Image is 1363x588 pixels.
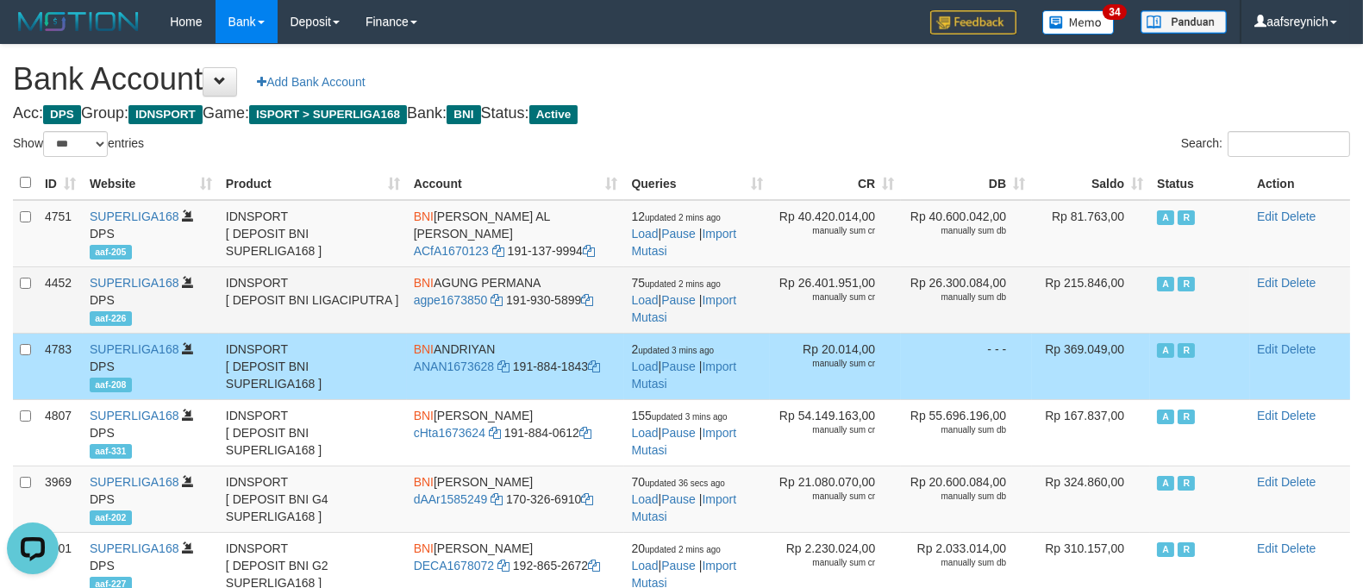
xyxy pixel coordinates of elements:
td: Rp 40.600.042,00 [901,200,1032,267]
span: | | [631,475,736,523]
a: Copy ACfA1670123 to clipboard [492,244,504,258]
td: IDNSPORT [ DEPOSIT BNI G4 SUPERLIGA168 ] [219,466,407,532]
a: Pause [661,492,696,506]
span: Running [1178,542,1195,557]
h1: Bank Account [13,62,1350,97]
td: - - - [901,333,1032,399]
div: manually sum db [908,491,1006,503]
div: manually sum db [908,557,1006,569]
td: AGUNG PERMANA 191-930-5899 [407,266,625,333]
h4: Acc: Group: Game: Bank: Status: [13,105,1350,122]
a: Copy 1703266910 to clipboard [581,492,593,506]
div: manually sum db [908,424,1006,436]
div: manually sum cr [777,557,875,569]
a: Delete [1281,276,1316,290]
a: Pause [661,426,696,440]
span: 12 [631,210,720,223]
span: Running [1178,410,1195,424]
a: SUPERLIGA168 [90,475,179,489]
input: Search: [1228,131,1350,157]
div: manually sum db [908,291,1006,303]
label: Show entries [13,131,144,157]
a: agpe1673850 [414,293,488,307]
span: updated 3 mins ago [652,412,728,422]
th: ID: activate to sort column ascending [38,166,83,200]
div: manually sum cr [777,291,875,303]
div: manually sum cr [777,424,875,436]
a: Copy cHta1673624 to clipboard [489,426,501,440]
a: Edit [1257,409,1278,422]
a: Import Mutasi [631,492,736,523]
td: 4783 [38,333,83,399]
th: Action [1250,166,1350,200]
span: updated 2 mins ago [645,213,721,222]
a: Add Bank Account [246,67,376,97]
span: BNI [414,541,434,555]
td: Rp 81.763,00 [1032,200,1150,267]
span: Active [1157,410,1174,424]
td: DPS [83,399,219,466]
a: Import Mutasi [631,360,736,391]
div: manually sum cr [777,491,875,503]
span: Active [1157,343,1174,358]
span: DPS [43,105,81,124]
a: Import Mutasi [631,227,736,258]
a: SUPERLIGA168 [90,210,179,223]
span: ISPORT > SUPERLIGA168 [249,105,407,124]
td: Rp 215.846,00 [1032,266,1150,333]
span: 20 [631,541,720,555]
img: Button%20Memo.svg [1042,10,1115,34]
td: Rp 167.837,00 [1032,399,1150,466]
span: Running [1178,210,1195,225]
td: DPS [83,200,219,267]
a: SUPERLIGA168 [90,342,179,356]
td: Rp 55.696.196,00 [901,399,1032,466]
a: Import Mutasi [631,293,736,324]
img: panduan.png [1141,10,1227,34]
th: Saldo: activate to sort column ascending [1032,166,1150,200]
a: Delete [1281,541,1316,555]
a: Load [631,360,658,373]
span: Active [1157,277,1174,291]
span: Running [1178,277,1195,291]
th: Website: activate to sort column ascending [83,166,219,200]
span: Active [529,105,578,124]
a: Copy DECA1678072 to clipboard [497,559,510,572]
span: updated 2 mins ago [645,279,721,289]
td: IDNSPORT [ DEPOSIT BNI LIGACIPUTRA ] [219,266,407,333]
a: Load [631,426,658,440]
th: CR: activate to sort column ascending [770,166,901,200]
span: BNI [414,342,434,356]
a: Edit [1257,475,1278,489]
span: aaf-202 [90,510,132,525]
span: updated 36 secs ago [645,479,725,488]
a: Copy 1918840612 to clipboard [579,426,591,440]
a: Load [631,492,658,506]
a: Edit [1257,276,1278,290]
span: IDNSPORT [128,105,203,124]
select: Showentries [43,131,108,157]
td: Rp 369.049,00 [1032,333,1150,399]
a: ANAN1673628 [414,360,494,373]
td: DPS [83,333,219,399]
td: [PERSON_NAME] 191-884-0612 [407,399,625,466]
a: Delete [1281,475,1316,489]
td: 4807 [38,399,83,466]
td: Rp 40.420.014,00 [770,200,901,267]
a: Delete [1281,210,1316,223]
td: 4452 [38,266,83,333]
td: 3969 [38,466,83,532]
a: Copy 1918841843 to clipboard [588,360,600,373]
span: Running [1178,476,1195,491]
td: IDNSPORT [ DEPOSIT BNI SUPERLIGA168 ] [219,200,407,267]
span: BNI [414,276,434,290]
a: Copy ANAN1673628 to clipboard [497,360,510,373]
span: BNI [414,210,434,223]
span: | | [631,210,736,258]
th: DB: activate to sort column ascending [901,166,1032,200]
span: updated 2 mins ago [645,545,721,554]
a: Copy 1911379994 to clipboard [583,244,595,258]
a: cHta1673624 [414,426,485,440]
span: aaf-208 [90,378,132,392]
td: DPS [83,266,219,333]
